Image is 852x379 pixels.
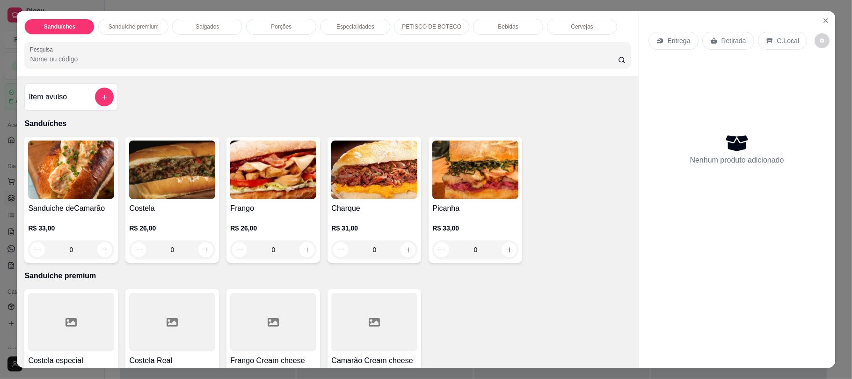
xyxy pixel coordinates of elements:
[331,223,417,233] p: R$ 31,00
[571,23,593,30] p: Cervejas
[402,23,461,30] p: PETISCO DE BOTECO
[271,23,291,30] p: Porções
[129,141,215,199] img: product-image
[432,203,518,214] h4: Picanha
[44,23,75,30] p: Sanduíches
[668,36,691,45] p: Entrega
[28,355,114,366] h4: Costela especial
[690,155,784,166] p: Nenhum produto adicionado
[331,141,417,199] img: product-image
[331,355,417,366] h4: Camarão Cream cheese
[815,33,830,48] button: decrease-product-quantity
[28,203,114,214] h4: Sanduiche deCamarão
[196,23,219,30] p: Salgados
[129,223,215,233] p: R$ 26,00
[24,270,631,282] p: Sanduíche premium
[24,118,631,129] p: Sanduíches
[230,141,316,199] img: product-image
[230,223,316,233] p: R$ 26,00
[818,13,833,28] button: Close
[30,54,618,64] input: Pesquisa
[432,141,518,199] img: product-image
[30,45,56,53] label: Pesquisa
[230,203,316,214] h4: Frango
[432,223,518,233] p: R$ 33,00
[777,36,799,45] p: C.Local
[129,203,215,214] h4: Costela
[95,88,114,106] button: add-separate-item
[230,355,316,366] h4: Frango Cream cheese
[498,23,518,30] p: Bebidas
[28,223,114,233] p: R$ 33,00
[336,23,374,30] p: Especialidades
[129,355,215,366] h4: Costela Real
[331,203,417,214] h4: Charque
[721,36,746,45] p: Retirada
[29,91,67,103] h4: Item avulso
[28,141,114,199] img: product-image
[109,23,159,30] p: Sanduíche premium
